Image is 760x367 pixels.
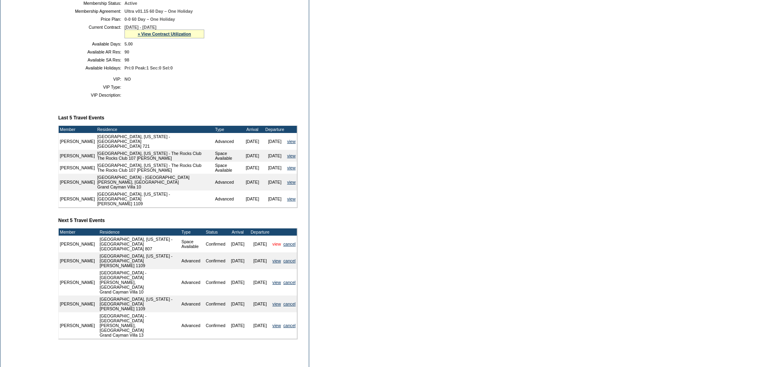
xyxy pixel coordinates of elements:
[61,85,121,89] td: VIP Type:
[59,228,96,236] td: Member
[61,1,121,6] td: Membership Status:
[283,242,296,246] a: cancel
[214,162,241,174] td: Space Available
[58,218,105,223] b: Next 5 Travel Events
[59,126,96,133] td: Member
[283,280,296,285] a: cancel
[241,174,264,190] td: [DATE]
[124,77,131,81] span: NO
[227,312,249,339] td: [DATE]
[264,190,286,207] td: [DATE]
[124,42,133,46] span: 5.00
[59,252,96,269] td: [PERSON_NAME]
[249,296,271,312] td: [DATE]
[214,133,241,150] td: Advanced
[61,50,121,54] td: Available AR Res:
[180,252,205,269] td: Advanced
[59,312,96,339] td: [PERSON_NAME]
[96,190,214,207] td: [GEOGRAPHIC_DATA], [US_STATE] - [GEOGRAPHIC_DATA] [PERSON_NAME] 1109
[241,133,264,150] td: [DATE]
[59,133,96,150] td: [PERSON_NAME]
[272,323,281,328] a: view
[249,228,271,236] td: Departure
[283,323,296,328] a: cancel
[214,150,241,162] td: Space Available
[205,228,227,236] td: Status
[59,174,96,190] td: [PERSON_NAME]
[287,165,296,170] a: view
[249,312,271,339] td: [DATE]
[272,302,281,306] a: view
[138,32,191,36] a: » View Contract Utilization
[61,25,121,38] td: Current Contract:
[272,280,281,285] a: view
[227,252,249,269] td: [DATE]
[124,9,193,14] span: Ultra v01.15 60 Day – One Holiday
[61,17,121,22] td: Price Plan:
[214,126,241,133] td: Type
[227,228,249,236] td: Arrival
[99,236,180,252] td: [GEOGRAPHIC_DATA], [US_STATE] - [GEOGRAPHIC_DATA] [GEOGRAPHIC_DATA] 807
[227,236,249,252] td: [DATE]
[61,58,121,62] td: Available SA Res:
[227,269,249,296] td: [DATE]
[205,312,227,339] td: Confirmed
[96,126,214,133] td: Residence
[59,162,96,174] td: [PERSON_NAME]
[96,162,214,174] td: [GEOGRAPHIC_DATA], [US_STATE] - The Rocks Club The Rocks Club 107 [PERSON_NAME]
[272,242,281,246] a: view
[264,126,286,133] td: Departure
[241,162,264,174] td: [DATE]
[264,150,286,162] td: [DATE]
[58,115,104,121] b: Last 5 Travel Events
[205,252,227,269] td: Confirmed
[96,150,214,162] td: [GEOGRAPHIC_DATA], [US_STATE] - The Rocks Club The Rocks Club 107 [PERSON_NAME]
[124,25,156,30] span: [DATE] - [DATE]
[287,180,296,184] a: view
[61,65,121,70] td: Available Holidays:
[96,174,214,190] td: [GEOGRAPHIC_DATA] - [GEOGRAPHIC_DATA][PERSON_NAME], [GEOGRAPHIC_DATA] Grand Cayman Villa 10
[124,65,173,70] span: Pri:0 Peak:1 Sec:0 Sel:0
[205,269,227,296] td: Confirmed
[249,269,271,296] td: [DATE]
[59,296,96,312] td: [PERSON_NAME]
[249,236,271,252] td: [DATE]
[59,269,96,296] td: [PERSON_NAME]
[99,269,180,296] td: [GEOGRAPHIC_DATA] - [GEOGRAPHIC_DATA][PERSON_NAME], [GEOGRAPHIC_DATA] Grand Cayman Villa 10
[264,174,286,190] td: [DATE]
[61,9,121,14] td: Membership Agreement:
[249,252,271,269] td: [DATE]
[61,93,121,97] td: VIP Description:
[124,1,137,6] span: Active
[180,312,205,339] td: Advanced
[59,236,96,252] td: [PERSON_NAME]
[99,296,180,312] td: [GEOGRAPHIC_DATA], [US_STATE] - [GEOGRAPHIC_DATA] [PERSON_NAME] 1109
[180,236,205,252] td: Space Available
[264,133,286,150] td: [DATE]
[287,153,296,158] a: view
[96,133,214,150] td: [GEOGRAPHIC_DATA], [US_STATE] - [GEOGRAPHIC_DATA] [GEOGRAPHIC_DATA] 721
[99,312,180,339] td: [GEOGRAPHIC_DATA] - [GEOGRAPHIC_DATA][PERSON_NAME], [GEOGRAPHIC_DATA] Grand Cayman Villa 13
[241,150,264,162] td: [DATE]
[180,296,205,312] td: Advanced
[287,196,296,201] a: view
[180,228,205,236] td: Type
[283,302,296,306] a: cancel
[61,77,121,81] td: VIP:
[241,190,264,207] td: [DATE]
[272,258,281,263] a: view
[241,126,264,133] td: Arrival
[287,139,296,144] a: view
[124,58,129,62] span: 98
[214,174,241,190] td: Advanced
[180,269,205,296] td: Advanced
[264,162,286,174] td: [DATE]
[283,258,296,263] a: cancel
[99,252,180,269] td: [GEOGRAPHIC_DATA], [US_STATE] - [GEOGRAPHIC_DATA] [PERSON_NAME] 1109
[59,190,96,207] td: [PERSON_NAME]
[205,296,227,312] td: Confirmed
[124,50,129,54] span: 90
[227,296,249,312] td: [DATE]
[214,190,241,207] td: Advanced
[99,228,180,236] td: Residence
